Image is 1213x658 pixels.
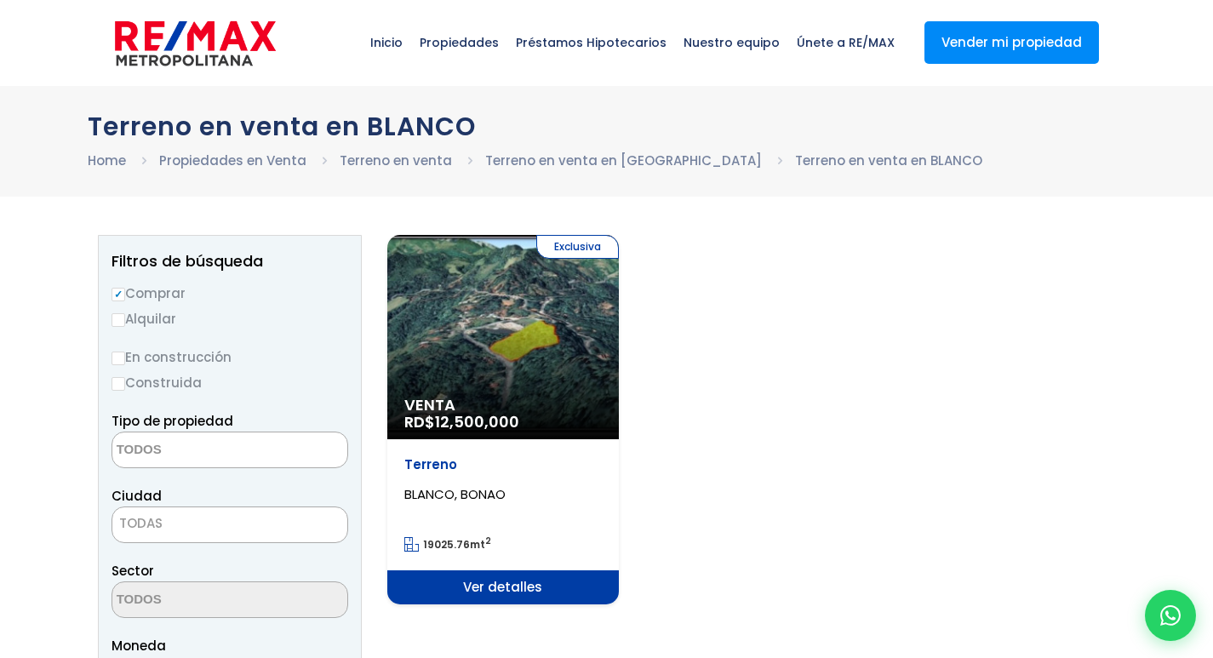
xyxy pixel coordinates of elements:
[411,17,507,68] span: Propiedades
[112,512,347,535] span: TODAS
[112,352,125,365] input: En construcción
[404,397,602,414] span: Venta
[112,313,125,327] input: Alquilar
[88,112,1126,141] h1: Terreno en venta en BLANCO
[404,456,602,473] p: Terreno
[485,535,491,547] sup: 2
[485,152,762,169] a: Terreno en venta en [GEOGRAPHIC_DATA]
[112,582,278,619] textarea: Search
[112,432,278,469] textarea: Search
[112,346,348,368] label: En construcción
[112,562,154,580] span: Sector
[340,152,452,169] a: Terreno en venta
[88,152,126,169] a: Home
[404,485,506,503] span: BLANCO, BONAO
[423,537,470,552] span: 19025.76
[112,506,348,543] span: TODAS
[387,570,619,604] span: Ver detalles
[112,487,162,505] span: Ciudad
[387,235,619,604] a: Exclusiva Venta RD$12,500,000 Terreno BLANCO, BONAO 19025.76mt2 Ver detalles
[112,308,348,329] label: Alquilar
[112,253,348,270] h2: Filtros de búsqueda
[795,150,982,171] li: Terreno en venta en BLANCO
[112,412,233,430] span: Tipo de propiedad
[675,17,788,68] span: Nuestro equipo
[112,288,125,301] input: Comprar
[159,152,306,169] a: Propiedades en Venta
[536,235,619,259] span: Exclusiva
[404,537,491,552] span: mt
[112,372,348,393] label: Construida
[362,17,411,68] span: Inicio
[788,17,903,68] span: Únete a RE/MAX
[112,635,348,656] span: Moneda
[112,377,125,391] input: Construida
[404,411,519,432] span: RD$
[115,18,276,69] img: remax-metropolitana-logo
[112,283,348,304] label: Comprar
[435,411,519,432] span: 12,500,000
[119,514,163,532] span: TODAS
[507,17,675,68] span: Préstamos Hipotecarios
[924,21,1099,64] a: Vender mi propiedad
